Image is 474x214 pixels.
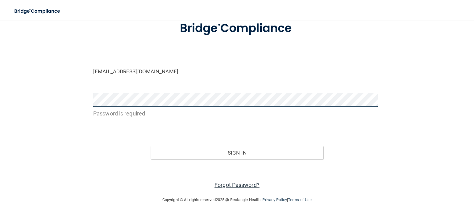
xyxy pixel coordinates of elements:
[168,13,307,44] img: bridge_compliance_login_screen.278c3ca4.svg
[93,108,381,119] p: Password is required
[288,197,312,202] a: Terms of Use
[262,197,287,202] a: Privacy Policy
[151,146,323,159] button: Sign In
[214,182,260,188] a: Forgot Password?
[9,5,66,18] img: bridge_compliance_login_screen.278c3ca4.svg
[124,190,350,210] div: Copyright © All rights reserved 2025 @ Rectangle Health | |
[93,64,381,78] input: Email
